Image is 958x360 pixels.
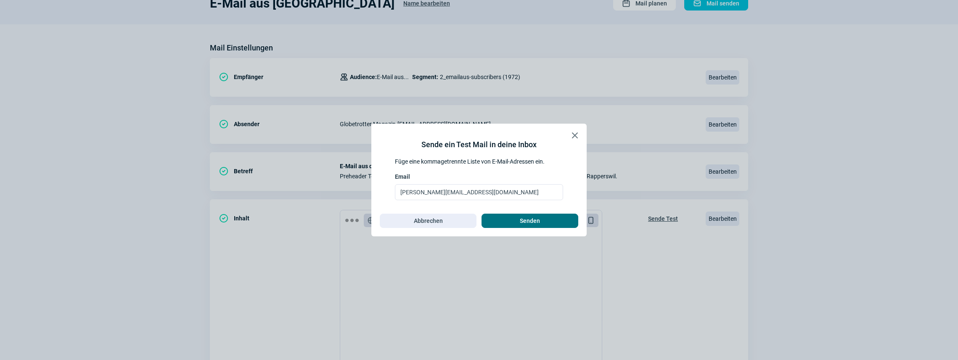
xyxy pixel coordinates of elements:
button: Abbrechen [380,214,476,228]
span: Email [395,172,410,181]
span: Senden [520,214,540,228]
input: Email [395,184,563,200]
div: Füge eine kommagetrennte Liste von E-Mail-Adressen ein. [395,157,563,166]
span: Abbrechen [414,214,443,228]
div: Sende ein Test Mail in deine Inbox [421,139,537,151]
button: Senden [482,214,578,228]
